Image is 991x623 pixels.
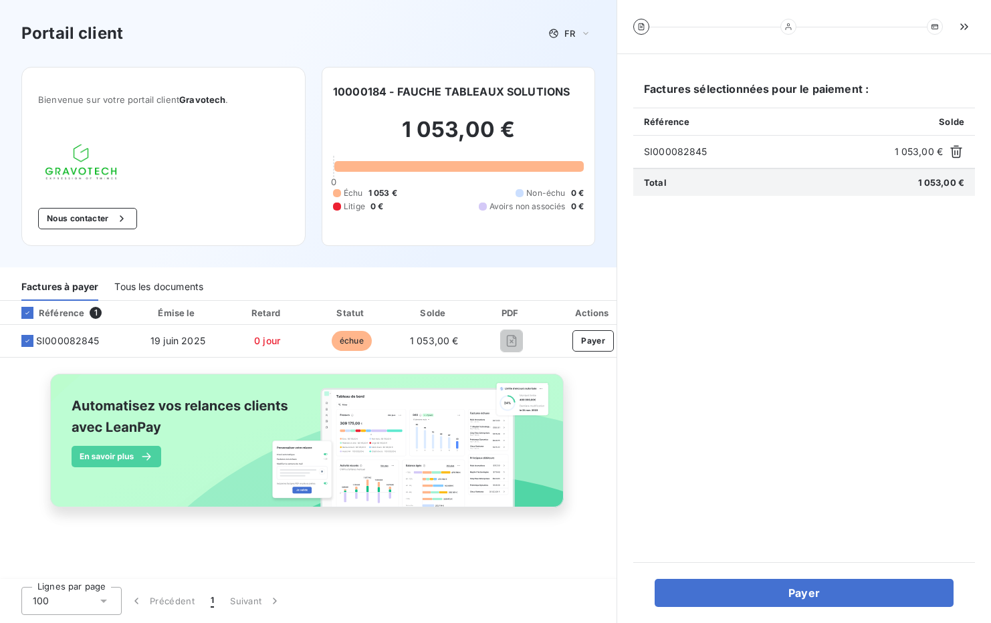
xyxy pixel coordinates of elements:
[333,84,570,100] h6: 10000184 - FAUCHE TABLEAUX SOLUTIONS
[134,306,221,320] div: Émise le
[114,273,203,301] div: Tous les documents
[477,306,545,320] div: PDF
[344,187,363,199] span: Échu
[572,330,614,352] button: Payer
[11,307,84,319] div: Référence
[331,176,336,187] span: 0
[21,21,123,45] h3: Portail client
[150,335,205,346] span: 19 juin 2025
[644,177,667,188] span: Total
[332,331,372,351] span: échue
[939,116,964,127] span: Solde
[90,307,102,319] span: 1
[410,335,459,346] span: 1 053,00 €
[344,201,365,213] span: Litige
[122,587,203,615] button: Précédent
[551,306,636,320] div: Actions
[655,579,954,607] button: Payer
[644,116,689,127] span: Référence
[179,94,225,105] span: Gravotech
[396,306,472,320] div: Solde
[489,201,566,213] span: Avoirs non associés
[895,145,944,158] span: 1 053,00 €
[36,334,100,348] span: SI000082845
[222,587,290,615] button: Suivant
[203,587,222,615] button: 1
[254,335,280,346] span: 0 jour
[33,594,49,608] span: 100
[564,28,575,39] span: FR
[633,81,975,108] h6: Factures sélectionnées pour le paiement :
[38,208,137,229] button: Nous contacter
[227,306,308,320] div: Retard
[312,306,391,320] div: Statut
[571,201,584,213] span: 0 €
[526,187,565,199] span: Non-échu
[644,145,889,158] span: SI000082845
[571,187,584,199] span: 0 €
[211,594,214,608] span: 1
[370,201,383,213] span: 0 €
[38,94,289,105] span: Bienvenue sur votre portail client .
[368,187,397,199] span: 1 053 €
[918,177,965,188] span: 1 053,00 €
[38,137,124,186] img: Company logo
[21,273,98,301] div: Factures à payer
[38,366,578,530] img: banner
[333,116,584,156] h2: 1 053,00 €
